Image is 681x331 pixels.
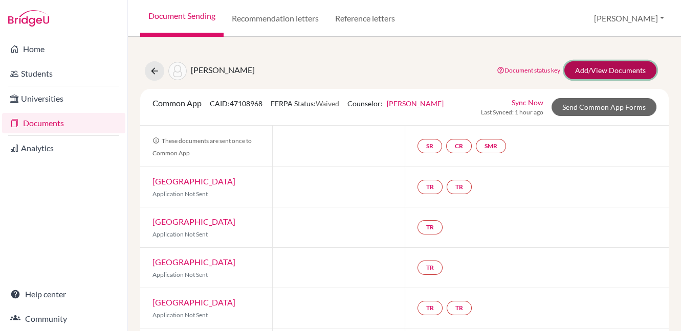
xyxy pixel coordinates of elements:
[152,230,208,238] span: Application Not Sent
[271,99,339,108] span: FERPA Status:
[418,261,443,275] a: TR
[512,97,543,108] a: Sync Now
[447,301,472,315] a: TR
[2,284,125,304] a: Help center
[418,139,442,153] a: SR
[497,66,560,74] a: Document status key
[152,271,208,278] span: Application Not Sent
[152,257,235,267] a: [GEOGRAPHIC_DATA]
[152,176,235,186] a: [GEOGRAPHIC_DATA]
[564,61,656,79] a: Add/View Documents
[589,9,669,28] button: [PERSON_NAME]
[418,180,443,194] a: TR
[552,98,656,116] a: Send Common App Forms
[210,99,262,108] span: CAID: 47108968
[418,220,443,234] a: TR
[446,139,472,153] a: CR
[152,217,235,226] a: [GEOGRAPHIC_DATA]
[152,137,252,157] span: These documents are sent once to Common App
[152,190,208,198] span: Application Not Sent
[191,65,255,75] span: [PERSON_NAME]
[418,301,443,315] a: TR
[2,63,125,84] a: Students
[481,108,543,117] span: Last Synced: 1 hour ago
[476,139,506,153] a: SMR
[152,311,208,319] span: Application Not Sent
[316,99,339,108] span: Waived
[2,88,125,109] a: Universities
[152,297,235,307] a: [GEOGRAPHIC_DATA]
[387,99,444,108] a: [PERSON_NAME]
[447,180,472,194] a: TR
[2,39,125,59] a: Home
[8,10,49,27] img: Bridge-U
[347,99,444,108] span: Counselor:
[2,113,125,133] a: Documents
[2,309,125,329] a: Community
[152,98,202,108] span: Common App
[2,138,125,158] a: Analytics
